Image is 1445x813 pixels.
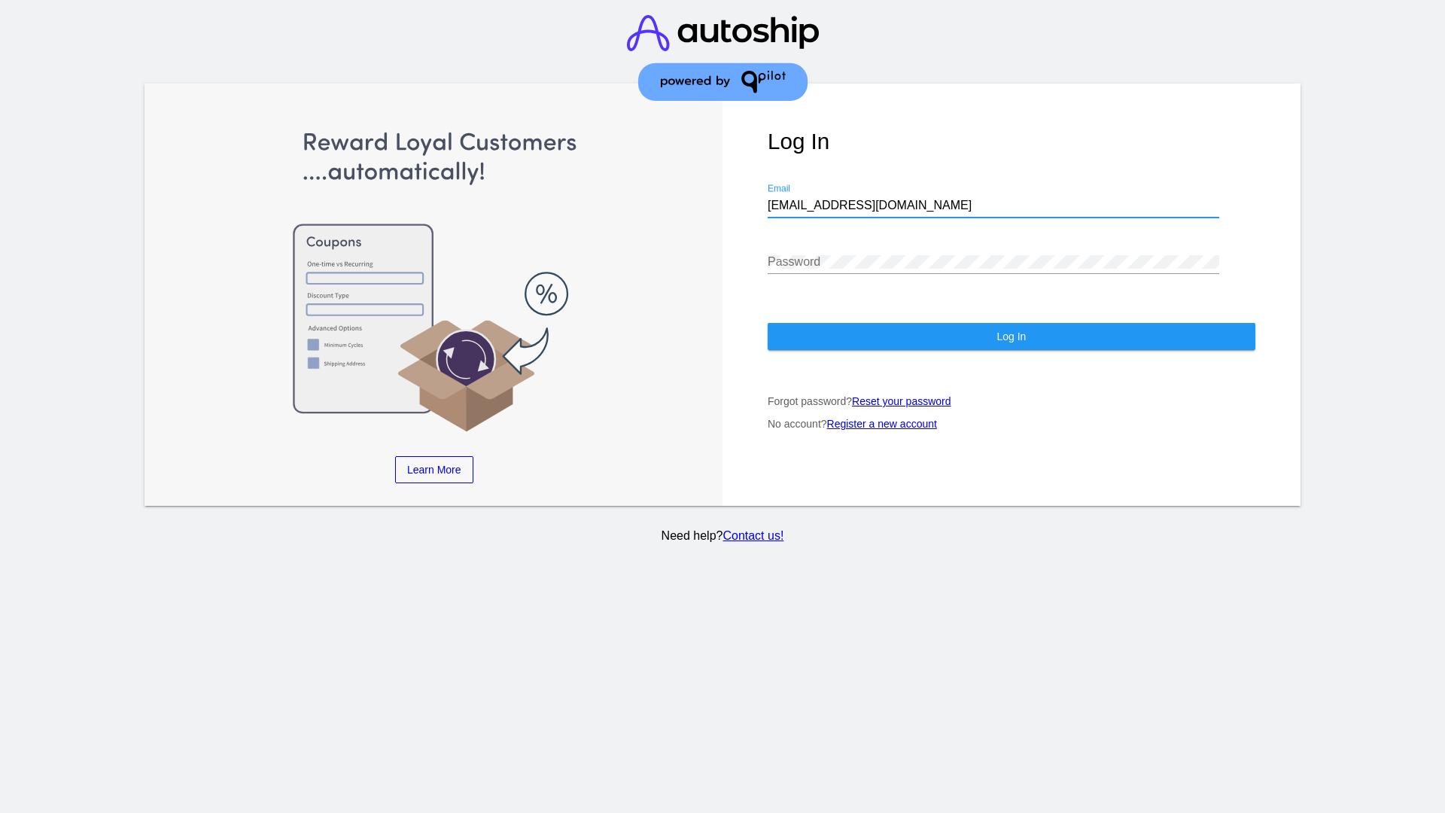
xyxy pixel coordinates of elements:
[142,529,1304,543] p: Need help?
[768,199,1219,212] input: Email
[395,456,473,483] a: Learn More
[768,418,1255,430] p: No account?
[407,464,461,476] span: Learn More
[768,129,1255,154] h1: Log In
[768,395,1255,407] p: Forgot password?
[190,129,678,434] img: Apply Coupons Automatically to Scheduled Orders with QPilot
[852,395,951,407] a: Reset your password
[768,323,1255,350] button: Log In
[827,418,937,430] a: Register a new account
[722,529,783,542] a: Contact us!
[996,330,1026,343] span: Log In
